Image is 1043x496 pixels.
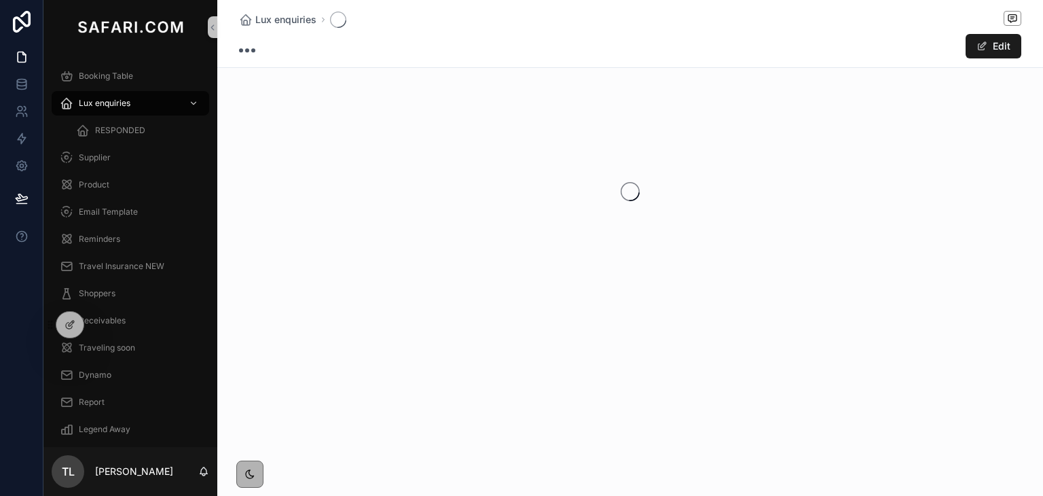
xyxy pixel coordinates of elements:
span: Receivables [79,315,126,326]
a: Booking Table [52,64,209,88]
a: Reminders [52,227,209,251]
a: Shoppers [52,281,209,306]
span: Email Template [79,207,138,217]
a: Travel Insurance NEW [52,254,209,279]
span: Lux enquiries [79,98,130,109]
a: RESPONDED [68,118,209,143]
span: Traveling soon [79,342,135,353]
img: App logo [75,16,186,38]
span: Supplier [79,152,111,163]
button: Edit [966,34,1021,58]
span: Lux enquiries [255,13,316,26]
a: Traveling soon [52,336,209,360]
span: Dynamo [79,370,111,380]
a: Lux enquiries [239,13,316,26]
span: Shoppers [79,288,115,299]
a: Dynamo [52,363,209,387]
span: Reminders [79,234,120,245]
a: Lux enquiries [52,91,209,116]
a: Email Template [52,200,209,224]
span: RESPONDED [95,125,145,136]
span: Travel Insurance NEW [79,261,164,272]
a: Supplier [52,145,209,170]
span: Report [79,397,105,408]
span: Legend Away [79,424,130,435]
div: scrollable content [43,54,217,447]
a: Receivables [52,308,209,333]
span: TL [62,463,75,480]
a: Product [52,173,209,197]
p: [PERSON_NAME] [95,465,173,478]
a: Report [52,390,209,414]
a: Legend Away [52,417,209,442]
span: Product [79,179,109,190]
span: Booking Table [79,71,133,82]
